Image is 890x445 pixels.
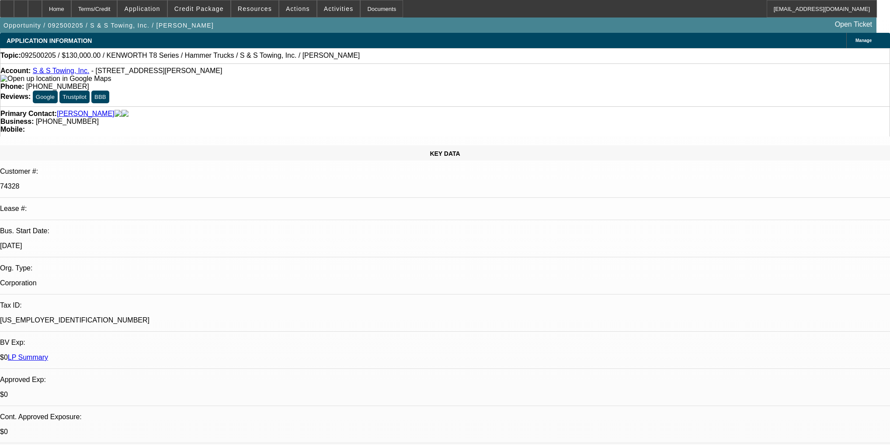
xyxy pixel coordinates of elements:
img: linkedin-icon.png [122,110,129,118]
button: Activities [317,0,360,17]
button: Trustpilot [59,91,89,103]
span: Manage [855,38,872,43]
span: Resources [238,5,272,12]
span: KEY DATA [430,150,460,157]
a: Open Ticket [831,17,876,32]
span: Credit Package [174,5,224,12]
strong: Phone: [0,83,24,90]
strong: Reviews: [0,93,31,100]
button: Application [118,0,167,17]
a: [PERSON_NAME] [57,110,115,118]
span: Opportunity / 092500205 / S & S Towing, Inc. / [PERSON_NAME] [3,22,214,29]
button: Credit Package [168,0,230,17]
a: S & S Towing, Inc. [33,67,90,74]
img: facebook-icon.png [115,110,122,118]
span: APPLICATION INFORMATION [7,37,92,44]
span: [PHONE_NUMBER] [26,83,89,90]
span: 092500205 / $130,000.00 / KENWORTH T8 Series / Hammer Trucks / S & S Towing, Inc. / [PERSON_NAME] [21,52,360,60]
a: LP Summary [8,354,48,361]
strong: Account: [0,67,31,74]
span: Activities [324,5,354,12]
img: Open up location in Google Maps [0,75,111,83]
strong: Topic: [0,52,21,60]
button: Actions [279,0,316,17]
button: BBB [91,91,109,103]
span: Actions [286,5,310,12]
strong: Mobile: [0,126,25,133]
span: - [STREET_ADDRESS][PERSON_NAME] [91,67,222,74]
strong: Business: [0,118,34,125]
span: [PHONE_NUMBER] [36,118,99,125]
button: Google [33,91,58,103]
a: View Google Maps [0,75,111,82]
button: Resources [231,0,278,17]
span: Application [124,5,160,12]
strong: Primary Contact: [0,110,57,118]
